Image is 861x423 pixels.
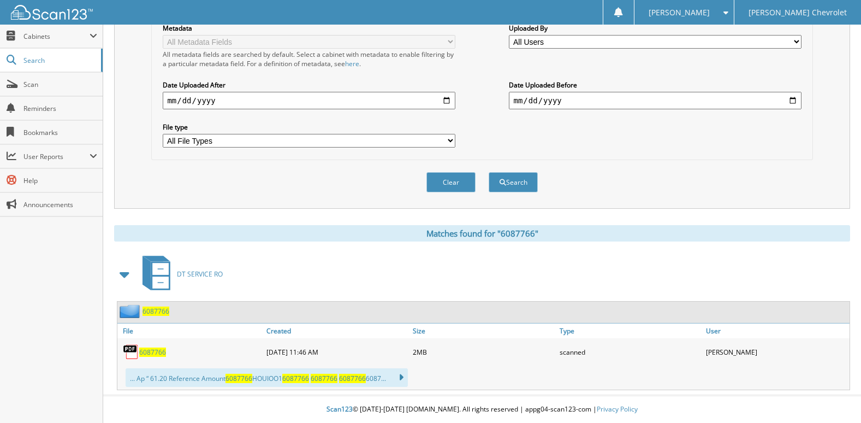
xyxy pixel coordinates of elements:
a: DT SERVICE RO [136,252,223,296]
span: [PERSON_NAME] Chevrolet [749,9,847,16]
a: Privacy Policy [597,404,638,414]
span: DT SERVICE RO [177,269,223,279]
span: 6087766 [339,374,366,383]
label: File type [163,122,455,132]
span: Bookmarks [23,128,97,137]
span: User Reports [23,152,90,161]
label: Uploaded By [509,23,801,33]
a: File [117,324,264,338]
label: Date Uploaded Before [509,80,801,90]
a: here [345,59,359,68]
span: Scan123 [326,404,353,414]
div: Matches found for "6087766" [114,225,850,242]
div: ... Ap “ 61.20 Reference Amount HOUIOO1 6087... [126,368,408,387]
button: Search [489,172,538,192]
div: scanned [557,341,703,363]
a: User [703,324,850,338]
button: Clear [426,172,476,192]
span: 6087766 [282,374,309,383]
span: 6087766 [225,374,252,383]
div: 2MB [410,341,556,363]
a: Size [410,324,556,338]
span: [PERSON_NAME] [649,9,710,16]
span: Cabinets [23,32,90,41]
img: scan123-logo-white.svg [11,5,93,20]
div: All metadata fields are searched by default. Select a cabinet with metadata to enable filtering b... [163,50,455,68]
a: Type [557,324,703,338]
a: 6087766 [139,348,166,357]
div: © [DATE]-[DATE] [DOMAIN_NAME]. All rights reserved | appg04-scan123-com | [103,396,861,423]
img: PDF.png [123,344,139,360]
label: Metadata [163,23,455,33]
img: folder2.png [120,304,142,318]
div: [DATE] 11:46 AM [264,341,410,363]
iframe: Chat Widget [806,371,861,423]
span: Help [23,176,97,185]
a: 6087766 [142,307,169,316]
div: [PERSON_NAME] [703,341,850,363]
label: Date Uploaded After [163,80,455,90]
span: Search [23,56,96,65]
span: Announcements [23,200,97,209]
a: Created [264,324,410,338]
span: Scan [23,80,97,89]
span: 6087766 [311,374,337,383]
input: start [163,92,455,109]
input: end [509,92,801,109]
span: Reminders [23,104,97,113]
